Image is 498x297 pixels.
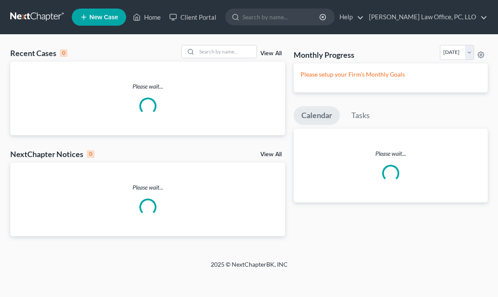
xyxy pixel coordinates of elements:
[87,150,94,158] div: 0
[197,45,256,58] input: Search by name...
[129,9,165,25] a: Home
[294,149,488,158] p: Please wait...
[60,49,68,57] div: 0
[260,151,282,157] a: View All
[242,9,321,25] input: Search by name...
[10,149,94,159] div: NextChapter Notices
[10,48,68,58] div: Recent Cases
[365,9,487,25] a: [PERSON_NAME] Law Office, PC, LLO
[89,14,118,21] span: New Case
[260,50,282,56] a: View All
[294,106,340,125] a: Calendar
[344,106,377,125] a: Tasks
[294,50,354,60] h3: Monthly Progress
[335,9,364,25] a: Help
[10,82,285,91] p: Please wait...
[10,183,285,192] p: Please wait...
[301,70,481,79] p: Please setup your Firm's Monthly Goals
[44,260,454,276] div: 2025 © NextChapterBK, INC
[165,9,221,25] a: Client Portal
